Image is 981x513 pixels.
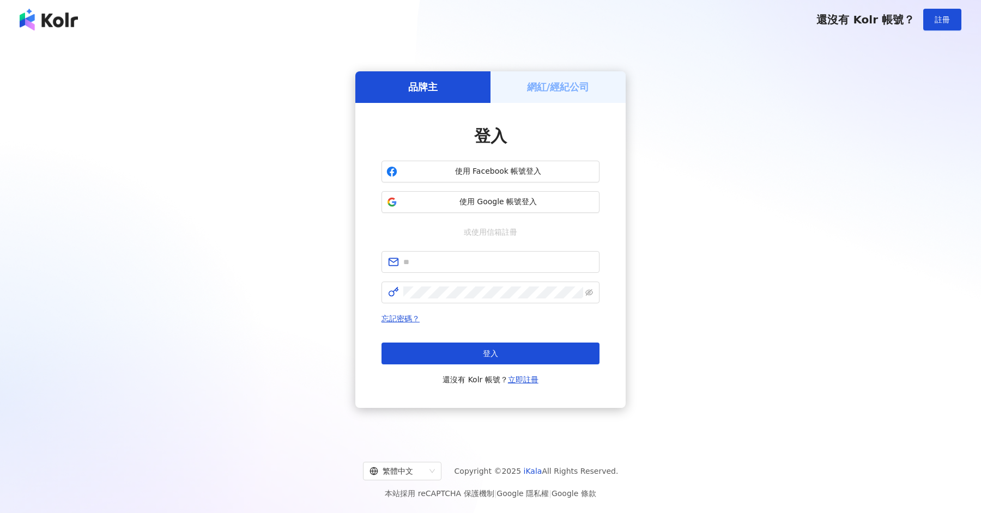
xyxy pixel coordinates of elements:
[402,166,595,177] span: 使用 Facebook 帳號登入
[474,126,507,145] span: 登入
[816,13,915,26] span: 還沒有 Kolr 帳號？
[483,349,498,358] span: 登入
[381,314,420,323] a: 忘記密碼？
[585,289,593,296] span: eye-invisible
[455,465,619,478] span: Copyright © 2025 All Rights Reserved.
[443,373,538,386] span: 還沒有 Kolr 帳號？
[552,489,596,498] a: Google 條款
[549,489,552,498] span: |
[381,343,599,364] button: 登入
[508,375,538,384] a: 立即註冊
[527,80,590,94] h5: 網紅/經紀公司
[20,9,78,30] img: logo
[370,462,425,480] div: 繁體中文
[494,489,497,498] span: |
[402,197,595,207] span: 使用 Google 帳號登入
[381,191,599,213] button: 使用 Google 帳號登入
[456,226,525,238] span: 或使用信箱註冊
[408,80,438,94] h5: 品牌主
[385,487,596,500] span: 本站採用 reCAPTCHA 保護機制
[923,9,961,30] button: 註冊
[496,489,549,498] a: Google 隱私權
[935,15,950,24] span: 註冊
[381,161,599,182] button: 使用 Facebook 帳號登入
[524,467,542,475] a: iKala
